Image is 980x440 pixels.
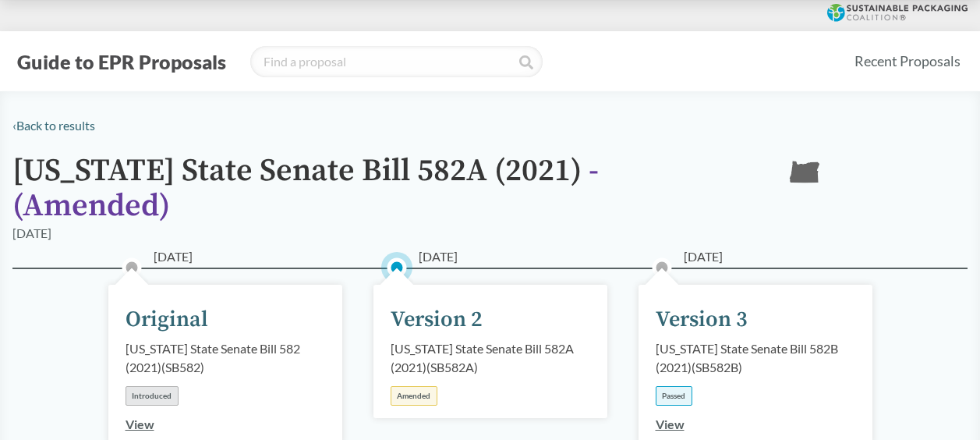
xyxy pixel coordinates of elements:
[126,303,208,336] div: Original
[12,49,231,74] button: Guide to EPR Proposals
[391,303,483,336] div: Version 2
[656,303,748,336] div: Version 3
[656,417,685,431] a: View
[419,247,458,266] span: [DATE]
[391,339,590,377] div: [US_STATE] State Senate Bill 582A (2021) ( SB582A )
[154,247,193,266] span: [DATE]
[12,151,599,225] span: - ( Amended )
[126,386,179,406] div: Introduced
[656,339,855,377] div: [US_STATE] State Senate Bill 582B (2021) ( SB582B )
[684,247,723,266] span: [DATE]
[126,339,325,377] div: [US_STATE] State Senate Bill 582 (2021) ( SB582 )
[12,118,95,133] a: ‹Back to results
[12,154,761,224] h1: [US_STATE] State Senate Bill 582A (2021)
[250,46,543,77] input: Find a proposal
[12,224,51,243] div: [DATE]
[126,417,154,431] a: View
[656,386,692,406] div: Passed
[391,386,437,406] div: Amended
[847,44,968,79] a: Recent Proposals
